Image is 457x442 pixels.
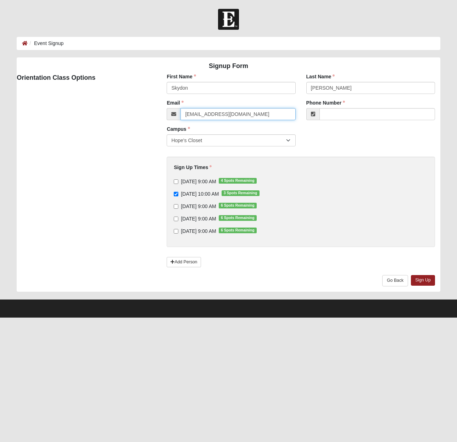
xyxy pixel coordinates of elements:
[167,125,190,133] label: Campus
[181,179,216,184] span: [DATE] 9:00 AM
[17,62,440,70] h4: Signup Form
[382,275,408,286] a: Go Back
[181,191,219,197] span: [DATE] 10:00 AM
[174,179,178,184] input: [DATE] 9:00 AM4 Spots Remaining
[174,217,178,221] input: [DATE] 9:00 AM6 Spots Remaining
[306,73,335,80] label: Last Name
[306,99,345,106] label: Phone Number
[181,216,216,222] span: [DATE] 9:00 AM
[219,228,257,233] span: 6 Spots Remaining
[167,99,183,106] label: Email
[222,190,260,196] span: 3 Spots Remaining
[174,204,178,209] input: [DATE] 9:00 AM6 Spots Remaining
[181,203,216,209] span: [DATE] 9:00 AM
[174,192,178,196] input: [DATE] 10:00 AM3 Spots Remaining
[28,40,63,47] li: Event Signup
[167,73,196,80] label: First Name
[181,228,216,234] span: [DATE] 9:00 AM
[411,275,435,285] a: Sign Up
[17,74,95,81] strong: Orientation Class Options
[219,178,257,184] span: 4 Spots Remaining
[167,257,201,267] a: Add Person
[174,229,178,234] input: [DATE] 9:00 AM6 Spots Remaining
[219,215,257,221] span: 6 Spots Remaining
[218,9,239,30] img: Church of Eleven22 Logo
[219,203,257,208] span: 6 Spots Remaining
[174,164,212,171] label: Sign Up Times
